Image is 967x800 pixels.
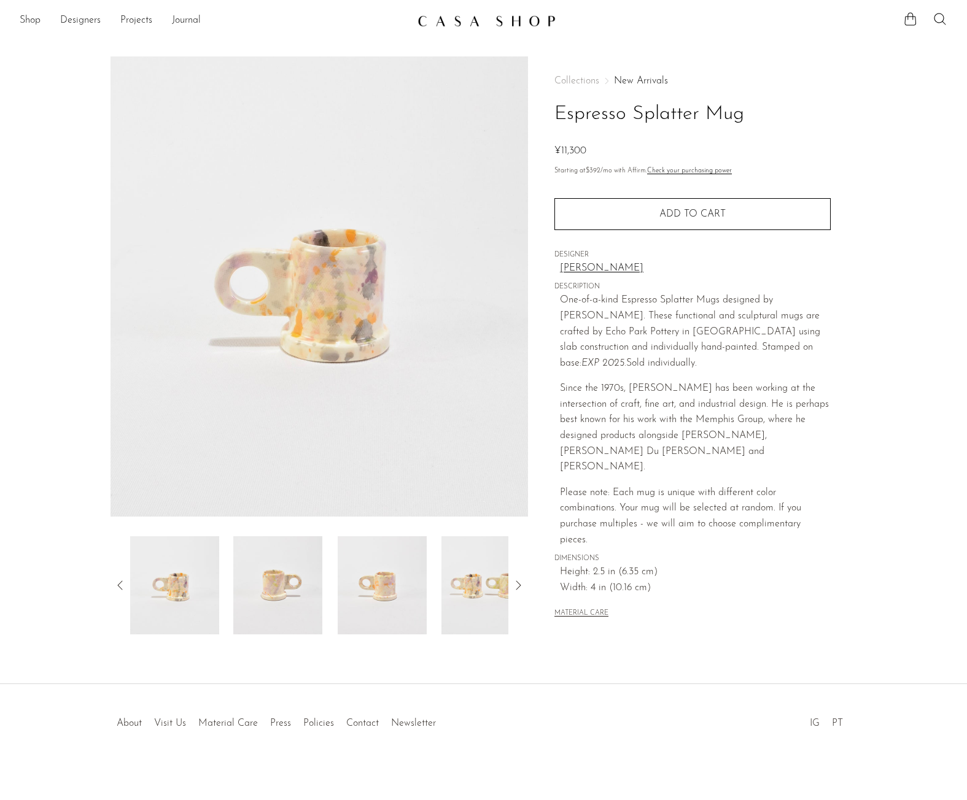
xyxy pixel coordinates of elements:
[20,13,41,29] a: Shop
[560,261,831,277] a: [PERSON_NAME]
[441,536,530,634] img: Espresso Splatter Mug
[581,358,626,368] em: EXP 2025.
[560,488,801,545] span: Please note: Each mug is unique with different color combinations. Your mug will be selected at r...
[554,99,831,130] h1: Espresso Splatter Mug
[120,13,152,29] a: Projects
[20,10,408,31] nav: Desktop navigation
[117,718,142,728] a: About
[560,293,831,371] p: Sold individually.
[111,56,529,517] img: Espresso Splatter Mug
[804,709,849,732] ul: Social Medias
[554,166,831,177] p: Starting at /mo with Affirm.
[20,10,408,31] ul: NEW HEADER MENU
[614,76,668,86] a: New Arrivals
[810,718,820,728] a: IG
[586,167,600,174] span: $392
[172,13,201,29] a: Journal
[560,383,829,472] span: Since the 1970s, [PERSON_NAME] has been working at the intersection of craft, fine art, and indus...
[303,718,334,728] a: Policies
[554,609,608,618] button: MATERIAL CARE
[554,76,599,86] span: Collections
[560,295,820,367] span: One-of-a-kind Espresso Splatter Mugs designed by [PERSON_NAME]. These functional and sculptural m...
[659,209,726,219] span: Add to cart
[554,553,831,564] span: DIMENSIONS
[560,580,831,596] span: Width: 4 in (10.16 cm)
[346,718,379,728] a: Contact
[832,718,843,728] a: PT
[111,709,442,732] ul: Quick links
[560,564,831,580] span: Height: 2.5 in (6.35 cm)
[554,76,831,86] nav: Breadcrumbs
[554,282,831,293] span: DESCRIPTION
[554,146,586,156] span: ¥11,300
[647,167,732,174] a: Check your purchasing power - Learn more about Affirm Financing (opens in modal)
[270,718,291,728] a: Press
[554,250,831,261] span: DESIGNER
[130,536,219,634] img: Espresso Splatter Mug
[554,198,831,230] button: Add to cart
[233,536,322,634] img: Espresso Splatter Mug
[198,718,258,728] a: Material Care
[60,13,101,29] a: Designers
[338,536,427,634] img: Espresso Splatter Mug
[154,718,186,728] a: Visit Us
